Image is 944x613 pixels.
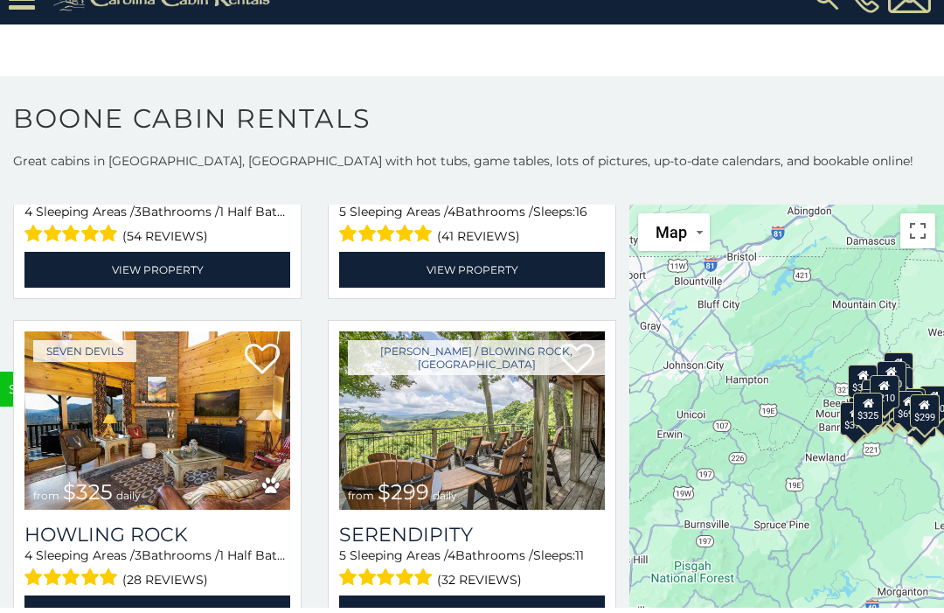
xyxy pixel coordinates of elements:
[877,366,906,399] div: $320
[896,393,926,426] div: $380
[339,209,346,225] span: 5
[122,230,208,253] span: (54 reviews)
[219,209,299,225] span: 1 Half Baths /
[339,208,605,253] div: Sleeping Areas / Bathrooms / Sleeps:
[339,552,605,596] div: Sleeping Areas / Bathrooms / Sleeps:
[348,345,605,380] a: [PERSON_NAME] / Blowing Rock, [GEOGRAPHIC_DATA]
[906,409,936,442] div: $350
[878,396,907,429] div: $315
[437,230,520,253] span: (41 reviews)
[378,484,429,510] span: $299
[656,228,687,247] span: Map
[135,209,142,225] span: 3
[339,337,605,515] a: Serendipity from $299 daily
[63,484,113,510] span: $325
[116,494,141,507] span: daily
[24,337,290,515] img: Howling Rock
[884,357,913,390] div: $525
[24,209,32,225] span: 4
[24,528,290,552] a: Howling Rock
[339,528,605,552] a: Serendipity
[448,209,455,225] span: 4
[24,552,290,596] div: Sleeping Areas / Bathrooms / Sleeps:
[900,219,935,254] button: Toggle fullscreen view
[339,257,605,293] a: View Property
[433,494,457,507] span: daily
[219,553,299,568] span: 1 Half Baths /
[437,574,522,596] span: (32 reviews)
[575,553,584,568] span: 11
[448,553,455,568] span: 4
[638,219,710,256] button: Change map style
[135,553,142,568] span: 3
[575,209,587,225] span: 16
[33,494,59,507] span: from
[853,397,883,430] div: $325
[339,337,605,515] img: Serendipity
[848,369,878,402] div: $305
[910,400,940,433] div: $299
[33,345,136,367] a: Seven Devils
[24,257,290,293] a: View Property
[122,574,208,596] span: (28 reviews)
[870,380,899,414] div: $210
[24,208,290,253] div: Sleeping Areas / Bathrooms / Sleeps:
[348,494,374,507] span: from
[893,396,923,429] div: $695
[339,553,346,568] span: 5
[840,407,870,440] div: $375
[24,337,290,515] a: Howling Rock from $325 daily
[245,347,280,384] a: Add to favorites
[24,553,32,568] span: 4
